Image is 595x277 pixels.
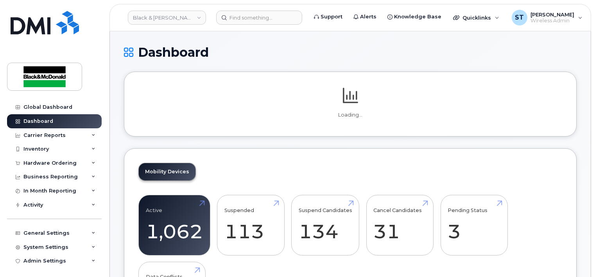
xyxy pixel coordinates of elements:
[299,200,352,251] a: Suspend Candidates 134
[373,200,426,251] a: Cancel Candidates 31
[139,163,195,180] a: Mobility Devices
[448,200,500,251] a: Pending Status 3
[124,45,577,59] h1: Dashboard
[224,200,277,251] a: Suspended 113
[138,112,562,119] p: Loading...
[146,200,203,251] a: Active 1,062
